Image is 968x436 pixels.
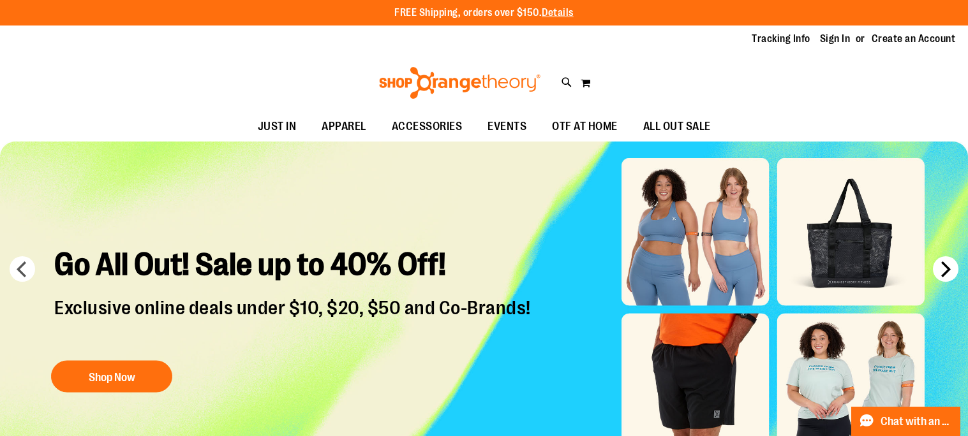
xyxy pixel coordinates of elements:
[45,236,544,296] h2: Go All Out! Sale up to 40% Off!
[51,361,172,393] button: Shop Now
[394,6,574,20] p: FREE Shipping, orders over $150.
[258,112,297,141] span: JUST IN
[552,112,618,141] span: OTF AT HOME
[377,67,542,99] img: Shop Orangetheory
[643,112,711,141] span: ALL OUT SALE
[45,296,544,348] p: Exclusive online deals under $10, $20, $50 and Co-Brands!
[933,256,958,282] button: next
[488,112,526,141] span: EVENTS
[752,32,810,46] a: Tracking Info
[820,32,851,46] a: Sign In
[542,7,574,18] a: Details
[322,112,366,141] span: APPAREL
[45,236,544,399] a: Go All Out! Sale up to 40% Off! Exclusive online deals under $10, $20, $50 and Co-Brands! Shop Now
[872,32,956,46] a: Create an Account
[881,416,953,428] span: Chat with an Expert
[10,256,35,282] button: prev
[392,112,463,141] span: ACCESSORIES
[851,407,961,436] button: Chat with an Expert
